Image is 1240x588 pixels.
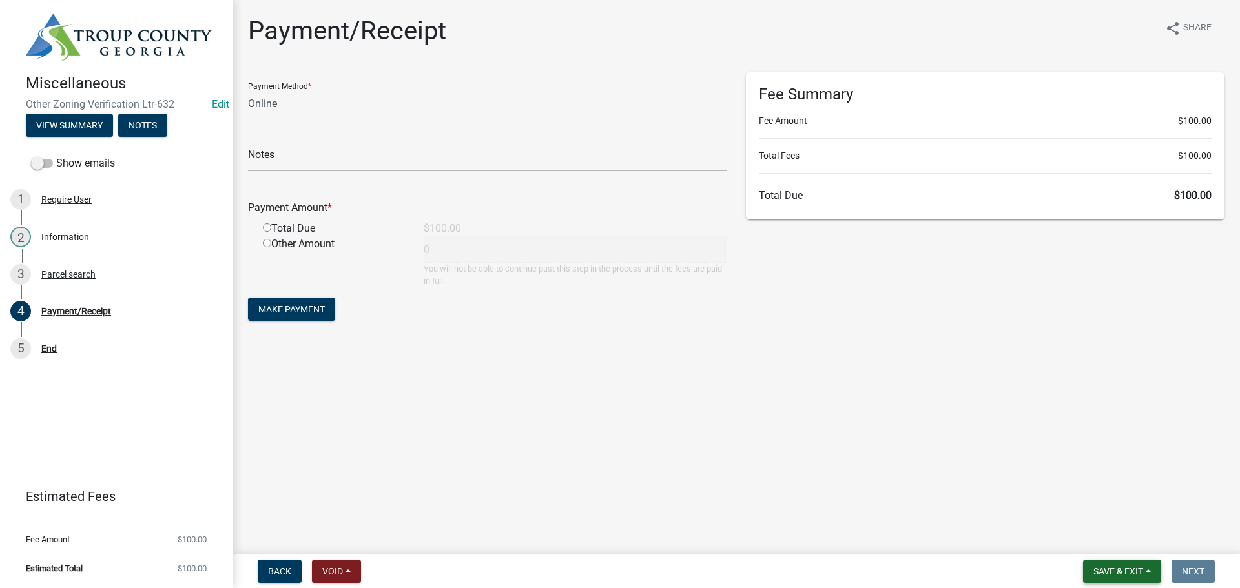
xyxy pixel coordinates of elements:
[253,221,414,236] div: Total Due
[212,98,229,110] a: Edit
[10,338,31,359] div: 5
[258,304,325,314] span: Make Payment
[26,564,83,573] span: Estimated Total
[41,195,92,204] div: Require User
[178,564,207,573] span: $100.00
[26,535,70,543] span: Fee Amount
[1174,189,1212,201] span: $100.00
[26,121,113,131] wm-modal-confirm: Summary
[268,566,291,576] span: Back
[248,298,335,321] button: Make Payment
[10,264,31,285] div: 3
[759,189,1212,201] h6: Total Due
[248,15,446,46] h1: Payment/Receipt
[26,98,207,110] span: Other Zoning Verification Ltr-632
[1172,560,1215,583] button: Next
[322,566,343,576] span: Void
[41,232,89,241] div: Information
[759,114,1212,128] li: Fee Amount
[212,98,229,110] wm-modal-confirm: Edit Application Number
[759,85,1212,104] h6: Fee Summary
[759,149,1212,163] li: Total Fees
[1178,114,1212,128] span: $100.00
[1155,15,1222,41] button: shareShare
[238,200,736,216] div: Payment Amount
[41,307,111,316] div: Payment/Receipt
[1093,566,1143,576] span: Save & Exit
[10,301,31,321] div: 4
[41,344,57,353] div: End
[253,236,414,287] div: Other Amount
[10,483,212,509] a: Estimated Fees
[1178,149,1212,163] span: $100.00
[1182,566,1204,576] span: Next
[10,189,31,210] div: 1
[1083,560,1161,583] button: Save & Exit
[10,227,31,247] div: 2
[178,535,207,543] span: $100.00
[118,121,167,131] wm-modal-confirm: Notes
[258,560,302,583] button: Back
[26,74,222,93] h4: Miscellaneous
[1165,21,1181,36] i: share
[312,560,361,583] button: Void
[31,156,115,171] label: Show emails
[26,14,212,61] img: Troup County, Georgia
[1183,21,1212,36] span: Share
[118,114,167,137] button: Notes
[41,270,96,279] div: Parcel search
[26,114,113,137] button: View Summary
